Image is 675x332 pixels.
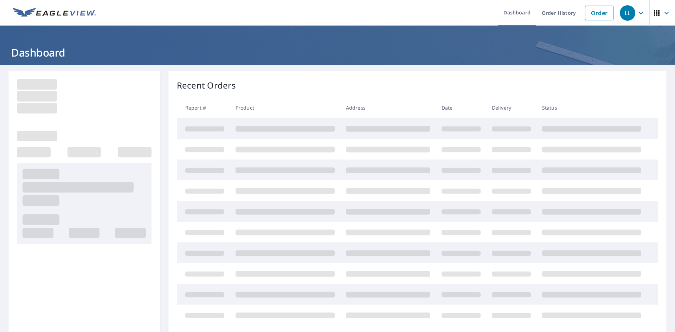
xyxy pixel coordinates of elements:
div: LL [620,5,635,21]
th: Date [436,97,486,118]
th: Status [536,97,647,118]
p: Recent Orders [177,79,236,92]
th: Address [340,97,436,118]
th: Delivery [486,97,536,118]
th: Product [230,97,340,118]
th: Report # [177,97,230,118]
img: EV Logo [13,8,96,18]
a: Order [585,6,613,20]
h1: Dashboard [8,45,667,60]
